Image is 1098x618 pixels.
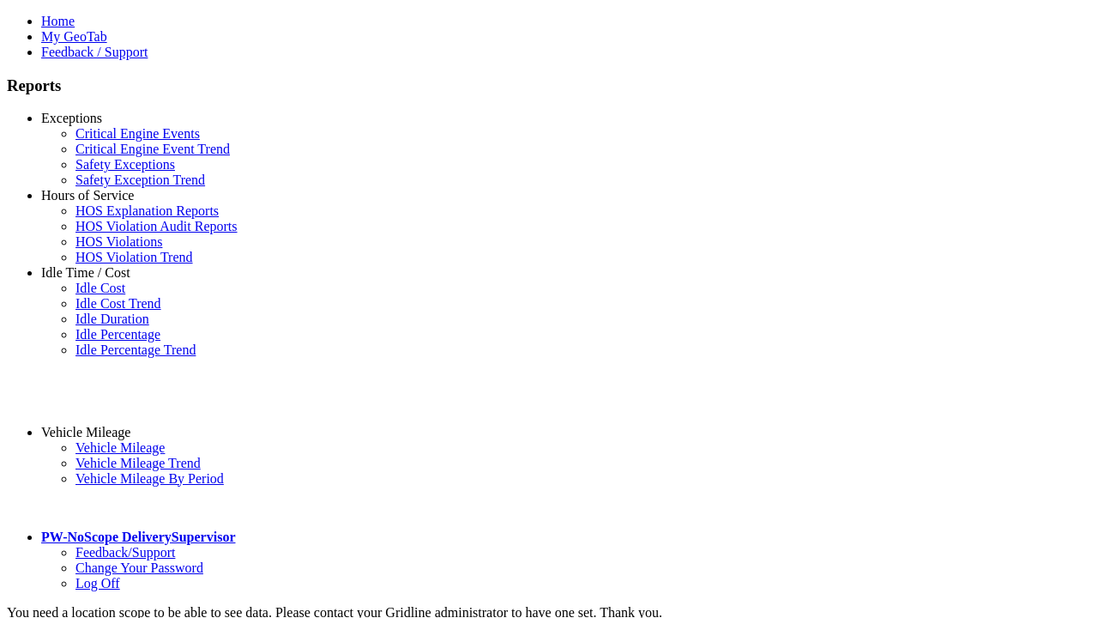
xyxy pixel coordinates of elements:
[75,157,175,172] a: Safety Exceptions
[75,327,160,342] a: Idle Percentage
[41,265,130,280] a: Idle Time / Cost
[75,142,230,156] a: Critical Engine Event Trend
[75,234,162,249] a: HOS Violations
[75,545,175,560] a: Feedback/Support
[41,45,148,59] a: Feedback / Support
[41,14,75,28] a: Home
[75,281,125,295] a: Idle Cost
[75,576,120,591] a: Log Off
[75,440,165,455] a: Vehicle Mileage
[75,219,238,233] a: HOS Violation Audit Reports
[41,188,134,203] a: Hours of Service
[75,203,219,218] a: HOS Explanation Reports
[75,456,201,470] a: Vehicle Mileage Trend
[75,471,224,486] a: Vehicle Mileage By Period
[41,425,130,439] a: Vehicle Mileage
[7,76,1091,95] h3: Reports
[75,126,200,141] a: Critical Engine Events
[75,560,203,575] a: Change Your Password
[75,173,205,187] a: Safety Exception Trend
[41,29,107,44] a: My GeoTab
[41,111,102,125] a: Exceptions
[75,342,196,357] a: Idle Percentage Trend
[75,296,161,311] a: Idle Cost Trend
[75,312,149,326] a: Idle Duration
[75,250,193,264] a: HOS Violation Trend
[41,530,235,544] a: PW-NoScope DeliverySupervisor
